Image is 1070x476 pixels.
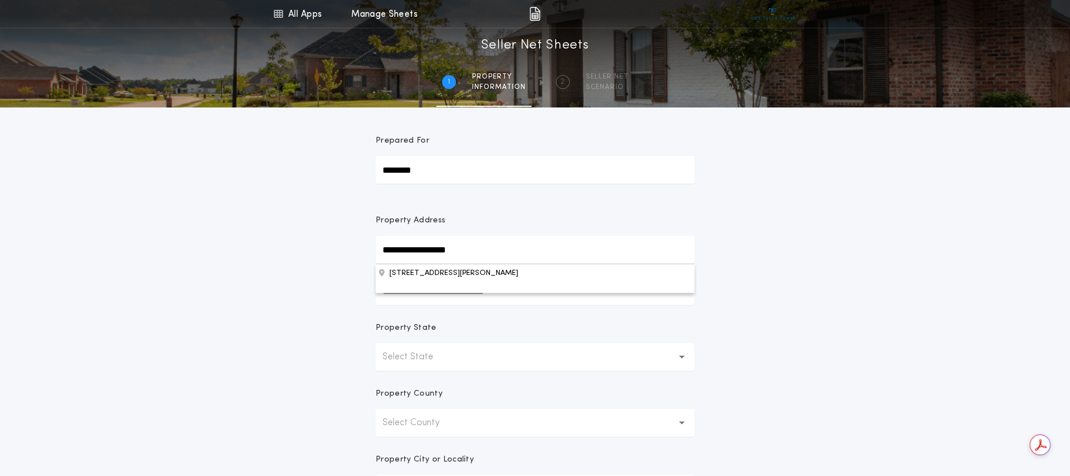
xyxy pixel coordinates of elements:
p: Select State [382,350,452,364]
p: Property County [376,388,443,400]
h2: 2 [560,77,564,87]
p: Property City or Locality [376,454,474,466]
span: information [472,83,526,92]
h2: 1 [448,77,450,87]
p: Prepared For [376,135,429,147]
button: Property Address [376,264,694,281]
span: SCENARIO [586,83,629,92]
h1: Seller Net Sheets [481,36,589,55]
input: Prepared For [376,156,694,184]
p: Property Address [376,215,694,226]
span: SELLER NET [586,72,629,81]
img: vs-icon [751,8,794,20]
span: Property [472,72,526,81]
p: Select County [382,416,458,430]
p: Property State [376,322,436,334]
button: Select State [376,343,694,371]
img: img [529,7,540,21]
button: Select County [376,409,694,437]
